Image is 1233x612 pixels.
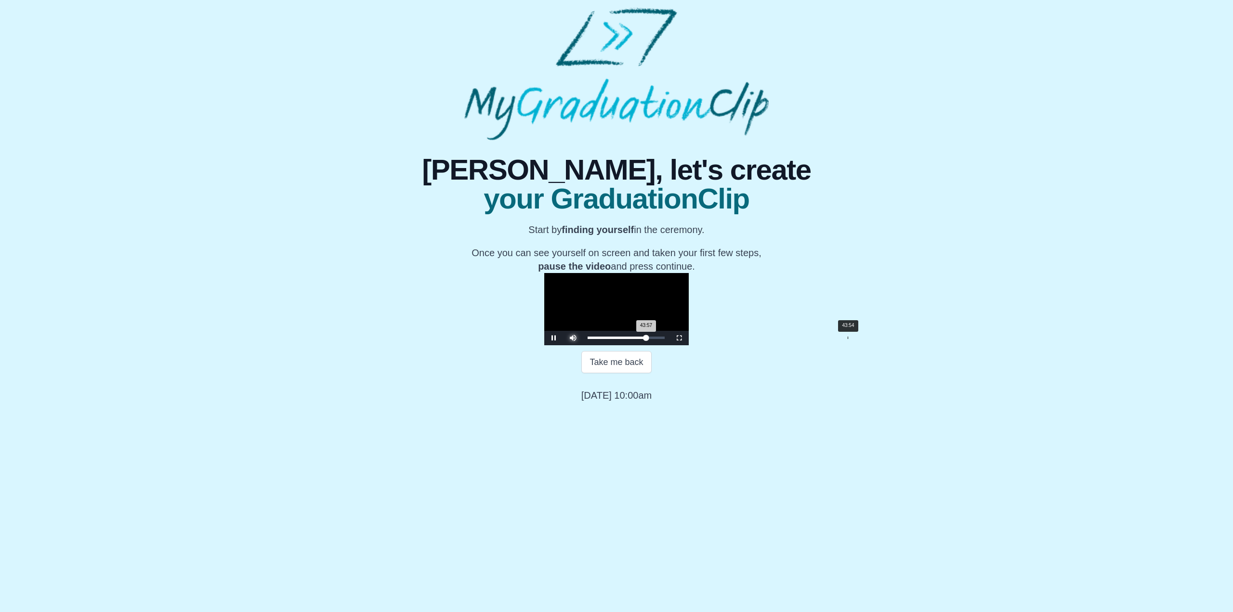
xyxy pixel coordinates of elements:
img: MyGraduationClip [464,8,769,140]
p: [DATE] 10:00am [581,389,652,402]
button: Pause [544,331,564,345]
b: pause the video [538,261,611,272]
button: Fullscreen [669,331,689,345]
span: [PERSON_NAME], let's create [422,156,811,184]
button: Mute [564,331,583,345]
button: Take me back [581,351,651,373]
p: Once you can see yourself on screen and taken your first few steps, and press continue. [432,246,801,273]
p: Start by in the ceremony. [432,223,801,236]
span: your GraduationClip [422,184,811,213]
div: Video Player [544,273,689,345]
div: Progress Bar [588,337,665,339]
b: finding yourself [562,224,634,235]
